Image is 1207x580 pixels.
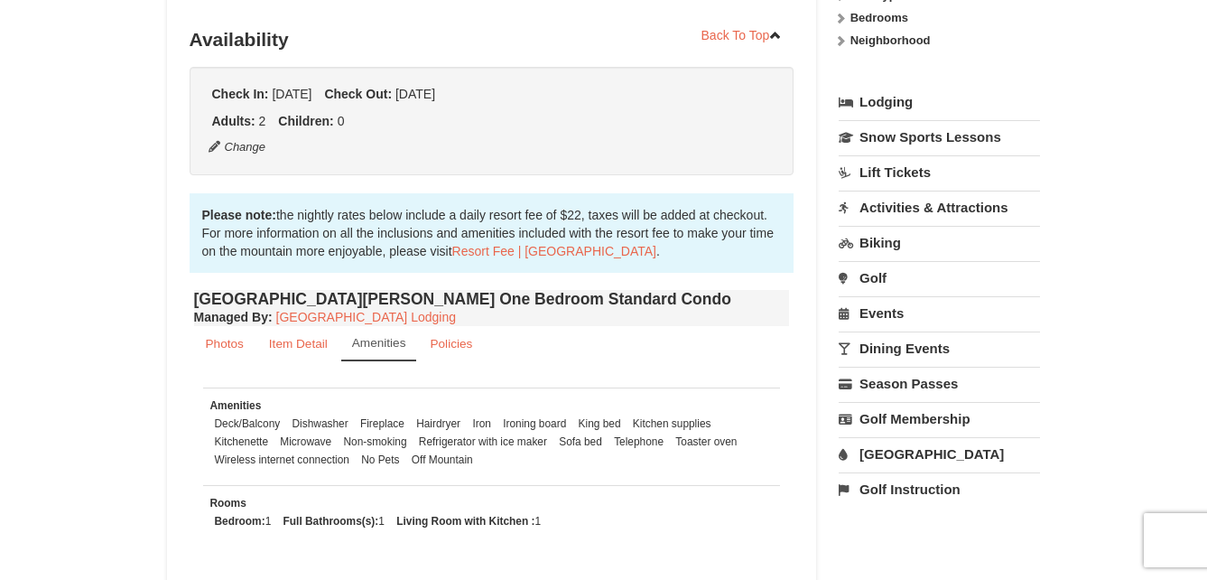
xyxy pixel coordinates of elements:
li: Kitchen supplies [628,415,716,433]
a: Golf Instruction [839,472,1040,506]
a: Amenities [341,326,417,361]
strong: : [194,310,273,324]
a: [GEOGRAPHIC_DATA] Lodging [276,310,456,324]
li: Sofa bed [554,433,607,451]
a: Season Passes [839,367,1040,400]
li: Deck/Balcony [210,415,285,433]
li: 1 [210,512,276,530]
strong: Adults: [212,114,255,128]
li: 1 [279,512,389,530]
a: Photos [194,326,255,361]
strong: Children: [278,114,333,128]
div: the nightly rates below include a daily resort fee of $22, taxes will be added at checkout. For m... [190,193,794,273]
small: Amenities [352,336,406,350]
strong: Bedroom: [215,515,265,528]
a: Lift Tickets [839,155,1040,189]
li: Off Mountain [407,451,478,469]
span: [DATE] [395,87,435,101]
li: Telephone [609,433,668,451]
a: Activities & Attractions [839,191,1040,224]
li: Microwave [275,433,336,451]
li: Non-smoking [339,433,411,451]
small: Photos [206,337,244,351]
li: Refrigerator with ice maker [414,433,552,451]
li: Iron [468,415,496,433]
strong: Neighborhood [850,33,931,47]
li: No Pets [357,451,404,469]
a: Resort Fee | [GEOGRAPHIC_DATA] [452,244,656,258]
a: Biking [839,226,1040,259]
a: [GEOGRAPHIC_DATA] [839,437,1040,471]
li: Dishwasher [288,415,353,433]
strong: Full Bathrooms(s): [283,515,379,528]
li: Wireless internet connection [210,451,354,469]
small: Amenities [210,399,262,412]
li: Toaster oven [671,433,741,451]
a: Dining Events [839,332,1040,365]
h4: [GEOGRAPHIC_DATA][PERSON_NAME] One Bedroom Standard Condo [194,290,790,308]
span: [DATE] [272,87,311,101]
a: Item Detail [257,326,339,361]
strong: Check In: [212,87,269,101]
li: King bed [574,415,626,433]
li: Fireplace [356,415,409,433]
small: Policies [430,337,472,351]
a: Events [839,296,1040,330]
a: Snow Sports Lessons [839,120,1040,154]
a: Lodging [839,86,1040,118]
small: Rooms [210,497,246,510]
a: Golf Membership [839,402,1040,435]
strong: Living Room with Kitchen : [396,515,534,528]
span: Managed By [194,310,268,324]
span: 2 [259,114,266,128]
strong: Check Out: [324,87,392,101]
button: Change [208,137,267,157]
a: Policies [418,326,484,361]
strong: Bedrooms [850,11,908,24]
li: 1 [392,512,545,530]
h3: Availability [190,22,794,58]
li: Hairdryer [412,415,465,433]
li: Kitchenette [210,433,274,451]
span: 0 [338,114,345,128]
strong: Please note: [202,208,276,222]
a: Golf [839,261,1040,295]
a: Back To Top [690,22,794,49]
small: Item Detail [269,337,328,351]
li: Ironing board [498,415,571,433]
